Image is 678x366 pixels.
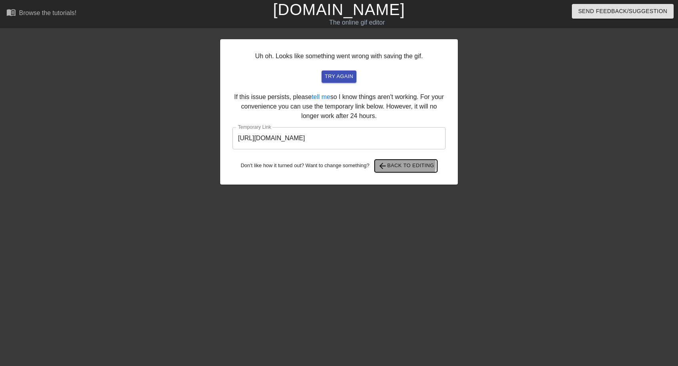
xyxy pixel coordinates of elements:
span: menu_book [6,8,16,17]
input: bare [232,127,446,149]
div: Uh oh. Looks like something went wrong with saving the gif. If this issue persists, please so I k... [220,39,458,185]
a: [DOMAIN_NAME] [273,1,405,18]
span: arrow_back [378,161,387,171]
button: try again [322,71,356,83]
span: try again [325,72,353,81]
span: Back to Editing [378,161,434,171]
button: Back to Editing [375,160,438,172]
a: tell me [312,93,330,100]
div: The online gif editor [230,18,484,27]
button: Send Feedback/Suggestion [572,4,674,19]
a: Browse the tutorials! [6,8,76,20]
span: Send Feedback/Suggestion [578,6,667,16]
div: Don't like how it turned out? Want to change something? [232,160,446,172]
div: Browse the tutorials! [19,10,76,16]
